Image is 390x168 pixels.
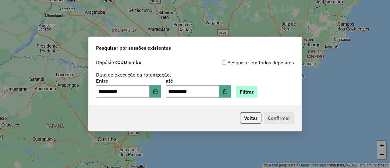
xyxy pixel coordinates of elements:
button: Choose Date [219,85,231,98]
label: Entre [96,77,161,84]
button: Choose Date [150,85,161,98]
div: Pesquisar em todos depósitos [195,59,294,66]
label: até [166,77,231,84]
span: Pesquisar por sessões existentes [96,44,171,52]
label: Depósito: [96,59,141,66]
strong: CDD Embu [117,59,141,65]
label: Data de execução da roteirização: [96,71,171,78]
button: Voltar [240,112,261,124]
button: Filtrar [236,86,257,98]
